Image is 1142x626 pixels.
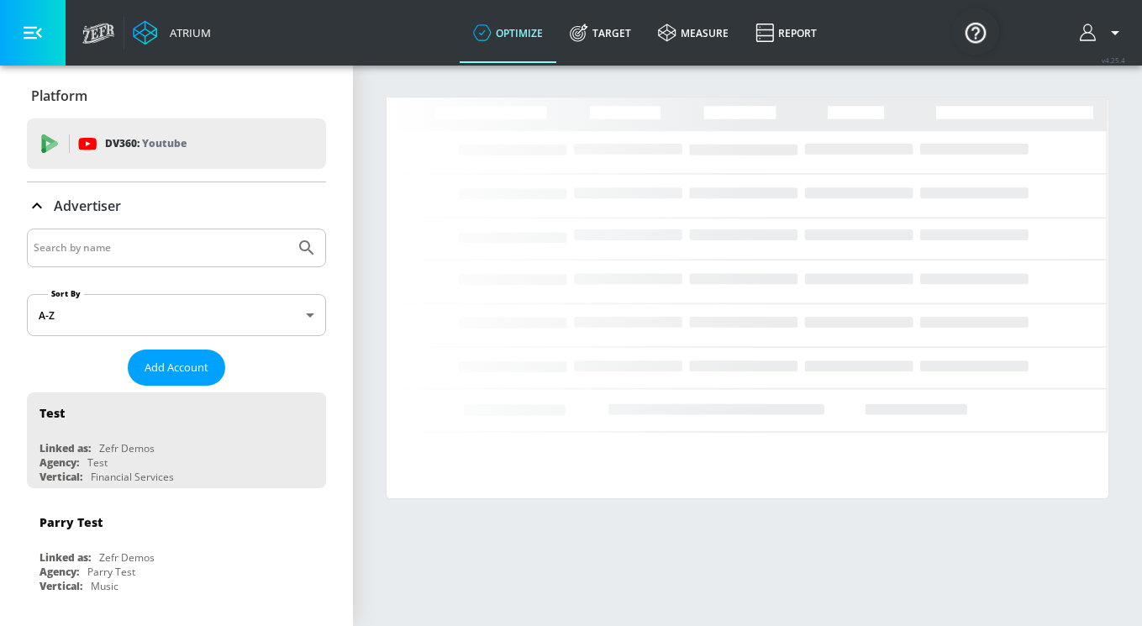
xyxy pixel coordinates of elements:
[39,514,103,530] div: Parry Test
[39,470,82,484] div: Vertical:
[952,8,999,55] button: Open Resource Center
[39,405,65,421] div: Test
[39,455,79,470] div: Agency:
[99,550,155,565] div: Zefr Demos
[54,197,121,215] p: Advertiser
[27,392,326,488] div: TestLinked as:Zefr DemosAgency:TestVertical:Financial Services
[133,20,211,45] a: Atrium
[39,565,79,579] div: Agency:
[91,470,174,484] div: Financial Services
[39,579,82,593] div: Vertical:
[556,3,645,63] a: Target
[142,134,187,152] p: Youtube
[27,72,326,119] div: Platform
[87,565,135,579] div: Parry Test
[645,3,742,63] a: measure
[27,502,326,597] div: Parry TestLinked as:Zefr DemosAgency:Parry TestVertical:Music
[27,118,326,169] div: DV360: Youtube
[31,87,87,105] p: Platform
[48,288,84,299] label: Sort By
[145,358,208,377] span: Add Account
[27,182,326,229] div: Advertiser
[39,441,91,455] div: Linked as:
[99,441,155,455] div: Zefr Demos
[163,25,211,40] div: Atrium
[105,134,187,153] p: DV360:
[128,350,225,386] button: Add Account
[742,3,830,63] a: Report
[27,294,326,336] div: A-Z
[34,237,288,259] input: Search by name
[39,550,91,565] div: Linked as:
[1102,55,1125,65] span: v 4.25.4
[91,579,118,593] div: Music
[460,3,556,63] a: optimize
[87,455,108,470] div: Test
